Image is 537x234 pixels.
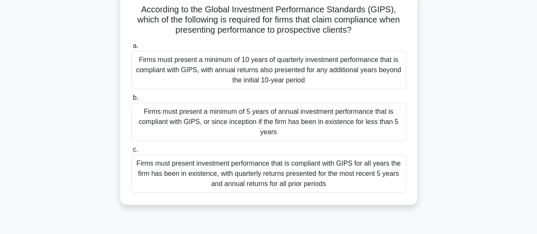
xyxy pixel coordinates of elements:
[130,4,407,36] h5: According to the Global Investment Performance Standards (GIPS), which of the following is requir...
[133,42,138,49] span: a.
[131,103,406,141] div: Firms must present a minimum of 5 years of annual investment performance that is compliant with G...
[131,51,406,89] div: Firms must present a minimum of 10 years of quarterly investment performance that is compliant wi...
[133,146,138,153] span: c.
[133,94,138,101] span: b.
[131,155,406,193] div: Firms must present investment performance that is compliant with GIPS for all years the firm has ...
